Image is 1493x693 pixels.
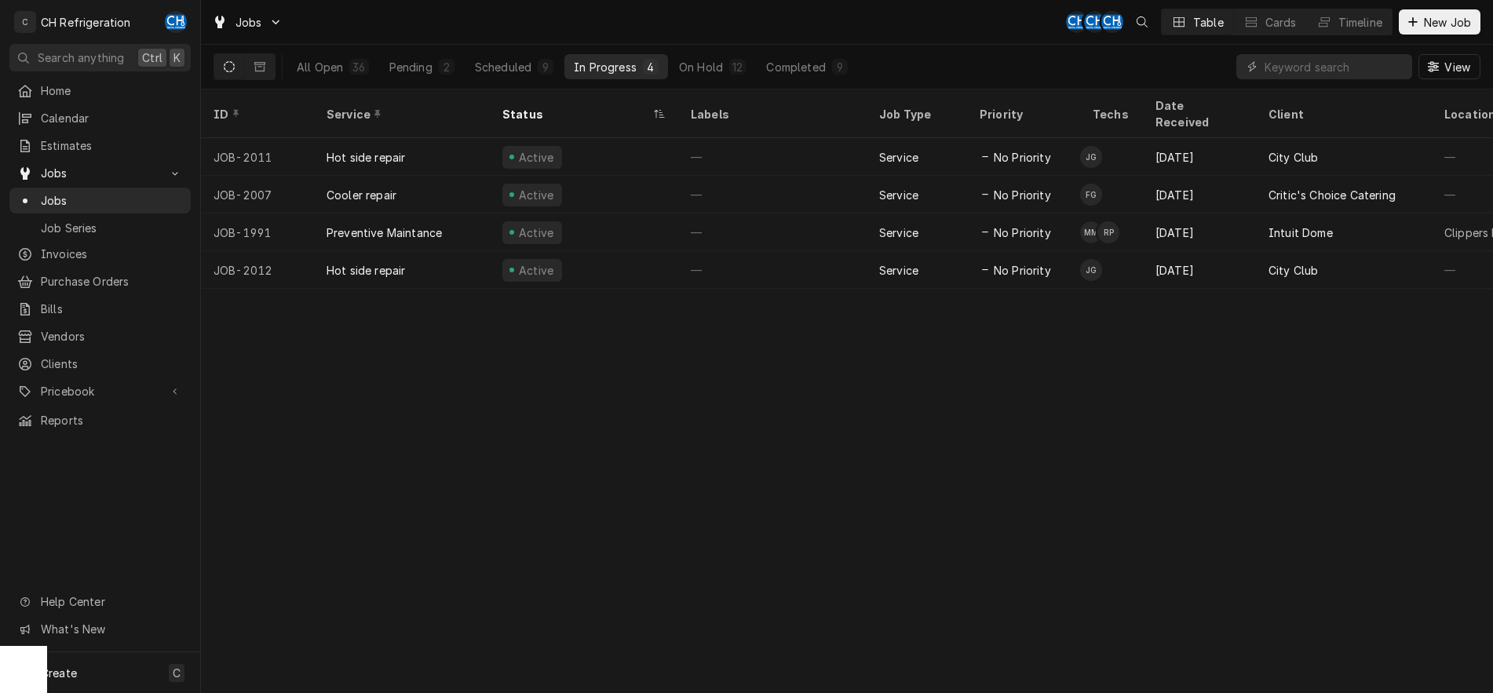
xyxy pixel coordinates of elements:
[517,187,556,203] div: Active
[41,14,131,31] div: CH Refrigeration
[1101,11,1123,33] div: CH
[327,262,405,279] div: Hot side repair
[41,137,183,154] span: Estimates
[9,215,191,241] a: Job Series
[173,49,181,66] span: K
[214,106,298,122] div: ID
[1418,54,1480,79] button: View
[235,14,262,31] span: Jobs
[1080,146,1102,168] div: Josh Galindo's Avatar
[9,105,191,131] a: Calendar
[9,323,191,349] a: Vendors
[41,621,181,637] span: What's New
[41,593,181,610] span: Help Center
[327,187,396,203] div: Cooler repair
[1080,184,1102,206] div: FG
[327,106,474,122] div: Service
[38,49,124,66] span: Search anything
[1080,221,1102,243] div: MM
[41,82,183,99] span: Home
[1066,11,1088,33] div: CH
[517,149,556,166] div: Active
[679,59,723,75] div: On Hold
[297,59,343,75] div: All Open
[1097,221,1119,243] div: RP
[502,106,650,122] div: Status
[41,383,159,399] span: Pricebook
[1441,59,1473,75] span: View
[1421,14,1474,31] span: New Job
[994,187,1051,203] span: No Priority
[41,246,183,262] span: Invoices
[165,11,187,33] div: Chris Hiraga's Avatar
[1338,14,1382,31] div: Timeline
[1080,259,1102,281] div: JG
[879,262,918,279] div: Service
[9,133,191,159] a: Estimates
[41,273,183,290] span: Purchase Orders
[1269,106,1416,122] div: Client
[835,59,845,75] div: 9
[41,220,183,236] span: Job Series
[165,11,187,33] div: CH
[1269,262,1318,279] div: City Club
[541,59,550,75] div: 9
[389,59,433,75] div: Pending
[41,110,183,126] span: Calendar
[9,44,191,71] button: Search anythingCtrlK
[574,59,637,75] div: In Progress
[1269,149,1318,166] div: City Club
[732,59,743,75] div: 12
[1193,14,1224,31] div: Table
[994,224,1051,241] span: No Priority
[1143,176,1256,213] div: [DATE]
[646,59,655,75] div: 4
[41,192,183,209] span: Jobs
[879,187,918,203] div: Service
[1084,11,1106,33] div: CH
[994,262,1051,279] span: No Priority
[1080,221,1102,243] div: Moises Melena's Avatar
[41,328,183,345] span: Vendors
[201,251,314,289] div: JOB-2012
[678,251,867,289] div: —
[9,78,191,104] a: Home
[41,666,77,680] span: Create
[9,241,191,267] a: Invoices
[206,9,289,35] a: Go to Jobs
[980,106,1064,122] div: Priority
[879,224,918,241] div: Service
[678,176,867,213] div: —
[9,616,191,642] a: Go to What's New
[9,589,191,615] a: Go to Help Center
[879,149,918,166] div: Service
[994,149,1051,166] span: No Priority
[1265,14,1297,31] div: Cards
[41,412,183,429] span: Reports
[678,138,867,176] div: —
[41,356,183,372] span: Clients
[1093,106,1130,122] div: Techs
[41,301,183,317] span: Bills
[1066,11,1088,33] div: Chris Hiraga's Avatar
[691,106,854,122] div: Labels
[517,262,556,279] div: Active
[201,138,314,176] div: JOB-2011
[1101,11,1123,33] div: Chris Hiraga's Avatar
[173,665,181,681] span: C
[1269,224,1333,241] div: Intuit Dome
[879,106,955,122] div: Job Type
[1080,259,1102,281] div: Josh Galindo's Avatar
[201,176,314,213] div: JOB-2007
[9,351,191,377] a: Clients
[1269,187,1396,203] div: Critic's Choice Catering
[1080,184,1102,206] div: Fred Gonzalez's Avatar
[1080,146,1102,168] div: JG
[142,49,162,66] span: Ctrl
[14,11,36,33] div: C
[327,149,405,166] div: Hot side repair
[517,224,556,241] div: Active
[9,160,191,186] a: Go to Jobs
[442,59,451,75] div: 2
[475,59,531,75] div: Scheduled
